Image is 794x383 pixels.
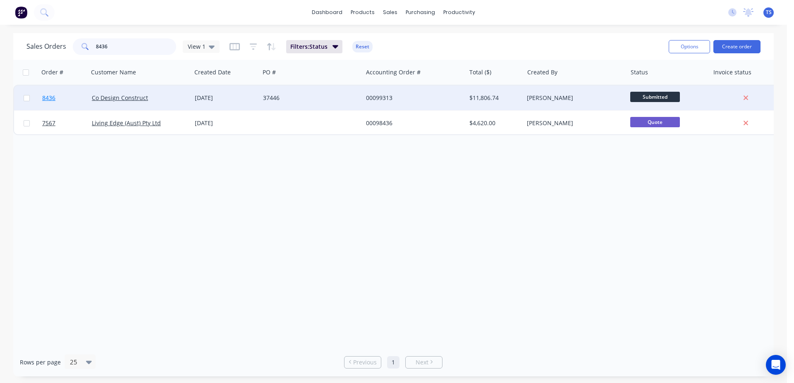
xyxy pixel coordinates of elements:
a: Previous page [344,358,381,366]
div: purchasing [402,6,439,19]
span: Submitted [630,92,680,102]
a: Co Design Construct [92,94,148,102]
div: productivity [439,6,479,19]
div: Invoice status [713,68,751,76]
span: Previous [353,358,377,366]
div: sales [379,6,402,19]
div: Status [631,68,648,76]
div: $4,620.00 [469,119,518,127]
div: Accounting Order # [366,68,421,76]
span: Next [416,358,428,366]
h1: Sales Orders [26,43,66,50]
span: 8436 [42,94,55,102]
div: 00098436 [366,119,458,127]
div: [PERSON_NAME] [527,94,619,102]
input: Search... [96,38,177,55]
a: Living Edge (Aust) Pty Ltd [92,119,161,127]
span: 7567 [42,119,55,127]
button: Options [669,40,710,53]
div: products [347,6,379,19]
span: Filters: Status [290,43,328,51]
span: TS [766,9,772,16]
div: PO # [263,68,276,76]
div: Open Intercom Messenger [766,355,786,375]
a: 7567 [42,111,92,136]
div: Customer Name [91,68,136,76]
div: [PERSON_NAME] [527,119,619,127]
span: Rows per page [20,358,61,366]
div: Created By [527,68,557,76]
div: $11,806.74 [469,94,518,102]
div: 37446 [263,94,355,102]
div: Total ($) [469,68,491,76]
a: 8436 [42,86,92,110]
span: Quote [630,117,680,127]
div: Order # [41,68,63,76]
img: Factory [15,6,27,19]
button: Filters:Status [286,40,342,53]
span: View 1 [188,42,206,51]
button: Create order [713,40,761,53]
div: [DATE] [195,94,256,102]
div: Created Date [194,68,231,76]
div: 00099313 [366,94,458,102]
div: [DATE] [195,119,256,127]
a: Page 1 is your current page [387,356,399,369]
button: Reset [352,41,373,52]
a: Next page [406,358,442,366]
ul: Pagination [341,356,446,369]
a: dashboard [308,6,347,19]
